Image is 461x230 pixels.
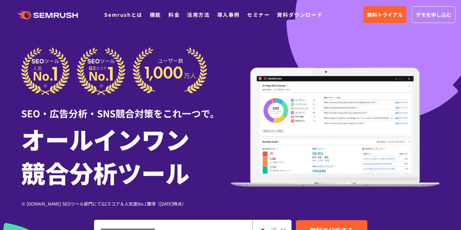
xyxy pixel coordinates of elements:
[412,6,456,23] a: デモを申し込む
[217,11,240,18] a: 導入事例
[277,11,323,18] a: 資料ダウンロード
[150,11,161,18] a: 機能
[104,11,142,18] a: Semrushとは
[363,6,406,23] a: 無料トライアル
[416,11,452,19] span: デモを申し込む
[247,11,270,18] a: セミナー
[21,122,231,189] h1: オールインワン 競合分析ツール
[21,200,231,207] div: ※ [DOMAIN_NAME] SEOツール部門にてG2スコア＆人気度No.1獲得（[DATE]時点）
[187,11,210,18] a: 活用方法
[367,11,403,19] span: 無料トライアル
[21,95,231,120] div: SEO・広告分析・SNS競合対策をこれ一つで。
[168,11,180,18] a: 料金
